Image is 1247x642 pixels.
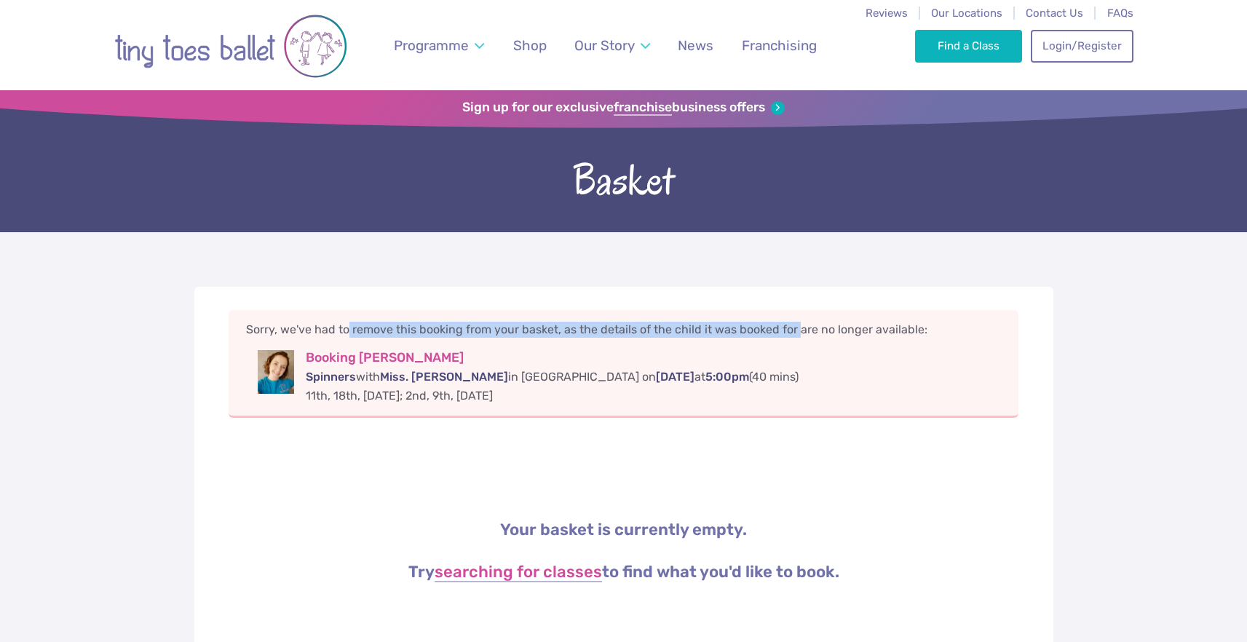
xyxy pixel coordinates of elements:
span: Spinners [306,370,356,384]
a: searching for classes [435,564,602,582]
span: Miss. [PERSON_NAME] [380,370,508,384]
a: Programme [387,28,491,63]
span: News [678,37,713,54]
a: Reviews [866,7,908,20]
p: Sorry, we've had to remove this booking from your basket, as the details of the child it was book... [246,322,1002,338]
a: Contact Us [1026,7,1083,20]
a: News [671,28,721,63]
p: with in [GEOGRAPHIC_DATA] on at (40 mins) [306,369,1002,385]
p: 11th, 18th, [DATE]; 2nd, 9th, [DATE] [306,388,1002,404]
a: Sign up for our exclusivefranchisebusiness offers [462,100,785,116]
span: 5:00pm [705,370,749,384]
a: Our Locations [931,7,1002,20]
p: Try to find what you'd like to book. [237,561,1010,584]
span: Our Story [574,37,635,54]
span: Shop [513,37,547,54]
a: Our Story [567,28,657,63]
a: Find a Class [915,30,1022,62]
img: tiny toes ballet [114,9,347,83]
a: FAQs [1107,7,1133,20]
span: Programme [394,37,469,54]
p: Your basket is currently empty. [237,519,1010,542]
span: Franchising [742,37,817,54]
h3: Booking [PERSON_NAME] [306,350,1002,366]
strong: franchise [614,100,672,116]
a: Shop [506,28,553,63]
a: Franchising [735,28,823,63]
span: [DATE] [656,370,694,384]
a: Login/Register [1031,30,1133,62]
